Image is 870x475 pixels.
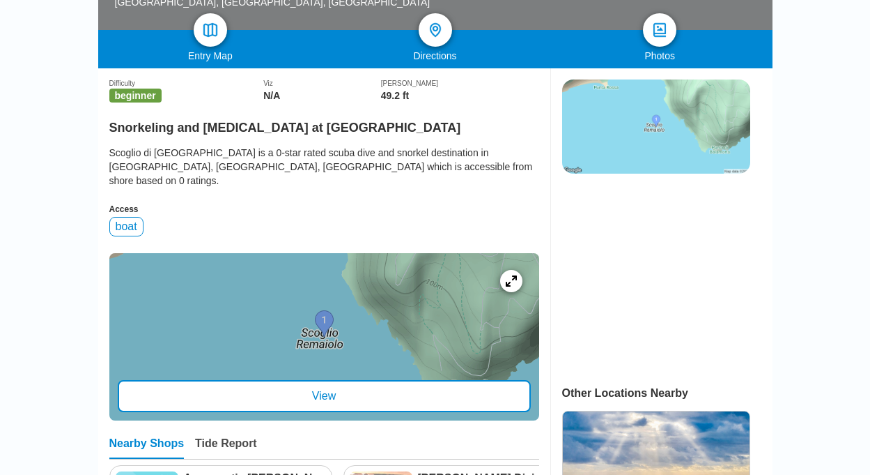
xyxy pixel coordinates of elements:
a: map [194,13,227,47]
div: boat [109,217,143,236]
div: Nearby Shops [109,437,185,459]
div: 49.2 ft [381,90,539,101]
h2: Snorkeling and [MEDICAL_DATA] at [GEOGRAPHIC_DATA] [109,112,539,135]
span: beginner [109,89,162,103]
div: Photos [547,50,772,61]
div: Other Locations Nearby [562,387,772,400]
div: Entry Map [98,50,323,61]
div: Directions [323,50,547,61]
img: photos [651,22,668,38]
div: Scoglio di [GEOGRAPHIC_DATA] is a 0-star rated scuba dive and snorkel destination in [GEOGRAPHIC_... [109,146,539,188]
div: [PERSON_NAME] [381,80,539,87]
a: photos [643,13,676,47]
img: staticmap [562,80,750,174]
div: Access [109,204,539,214]
div: N/A [263,90,381,101]
div: Tide Report [195,437,257,459]
iframe: Advertisement [562,188,749,362]
a: entry mapView [109,253,539,421]
div: Viz [263,80,381,87]
div: View [118,380,531,412]
img: directions [427,22,444,38]
div: Difficulty [109,80,264,87]
img: map [202,22,219,38]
